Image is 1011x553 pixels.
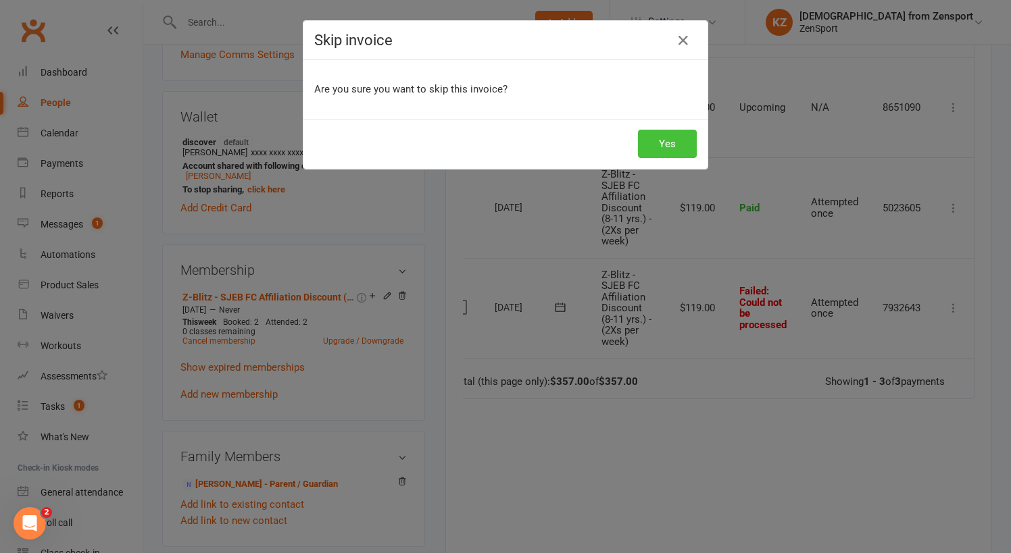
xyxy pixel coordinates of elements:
[314,83,508,95] span: Are you sure you want to skip this invoice?
[14,507,46,539] iframe: Intercom live chat
[638,130,697,158] button: Yes
[314,32,697,49] h4: Skip invoice
[41,507,52,518] span: 2
[672,30,694,51] button: Close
